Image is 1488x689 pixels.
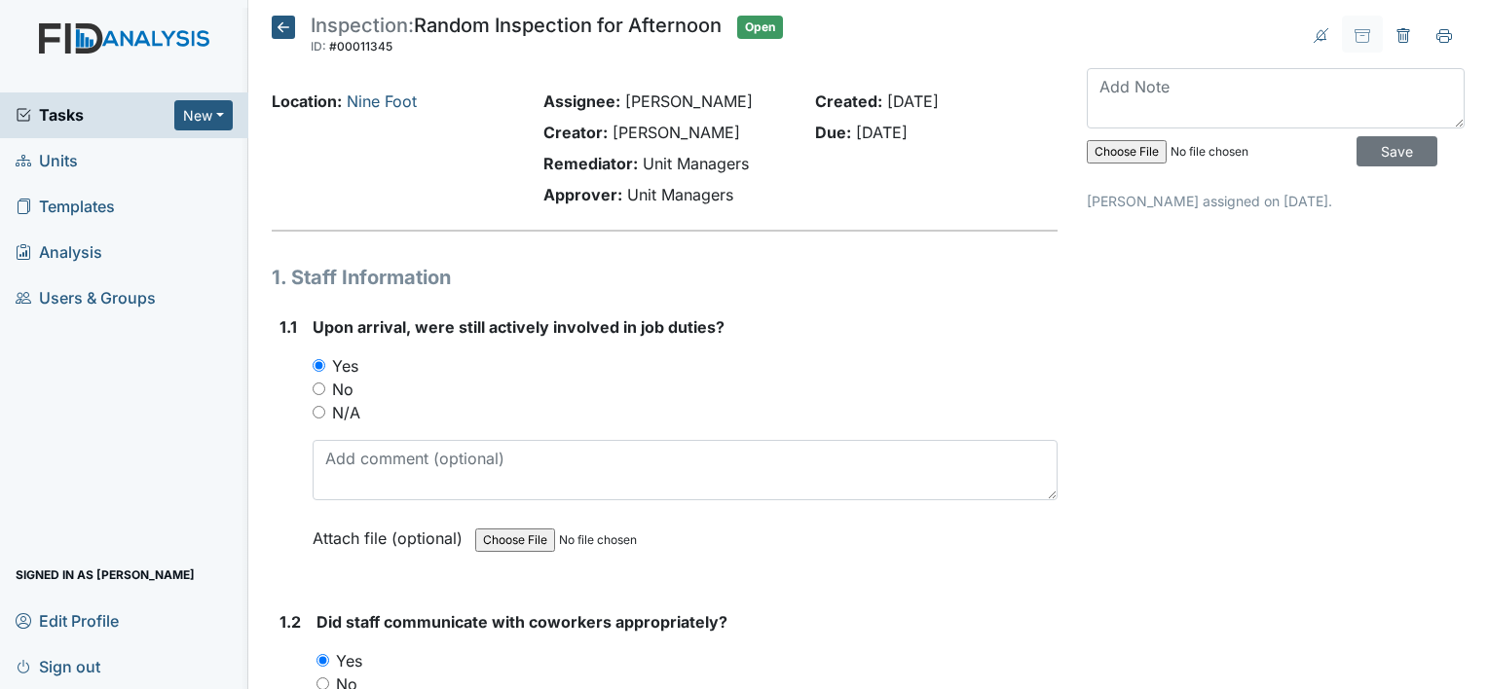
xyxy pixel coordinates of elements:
span: Unit Managers [627,185,733,204]
input: No [313,382,325,395]
input: Yes [313,359,325,372]
span: [DATE] [887,91,939,111]
strong: Due: [815,123,851,142]
span: Edit Profile [16,605,119,635]
span: Templates [16,192,115,222]
span: Units [16,146,78,176]
span: Inspection: [311,14,414,37]
span: [DATE] [856,123,908,142]
strong: Creator: [543,123,608,142]
label: 1.2 [279,610,301,634]
span: [PERSON_NAME] [613,123,740,142]
span: ID: [311,39,326,54]
span: Analysis [16,237,102,268]
span: Signed in as [PERSON_NAME] [16,560,195,590]
strong: Assignee: [543,91,620,111]
button: New [174,100,233,130]
label: 1.1 [279,315,297,339]
span: Sign out [16,651,100,681]
label: Yes [336,649,362,672]
strong: Location: [272,91,342,111]
label: No [332,378,353,401]
span: Users & Groups [16,283,156,313]
input: N/A [313,406,325,418]
input: Save [1357,136,1437,166]
label: N/A [332,401,360,424]
span: [PERSON_NAME] [625,91,753,111]
strong: Created: [815,91,882,111]
label: Yes [332,354,358,378]
a: Tasks [16,103,174,127]
strong: Remediator: [543,154,638,173]
span: Open [737,16,783,39]
p: [PERSON_NAME] assigned on [DATE]. [1087,191,1465,211]
div: Random Inspection for Afternoon [311,16,722,58]
label: Attach file (optional) [313,516,470,550]
span: Unit Managers [643,154,749,173]
span: #00011345 [329,39,392,54]
input: Yes [316,654,329,667]
span: Did staff communicate with coworkers appropriately? [316,612,727,632]
strong: Approver: [543,185,622,204]
h1: 1. Staff Information [272,263,1058,292]
a: Nine Foot [347,91,417,111]
span: Upon arrival, were still actively involved in job duties? [313,317,725,337]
